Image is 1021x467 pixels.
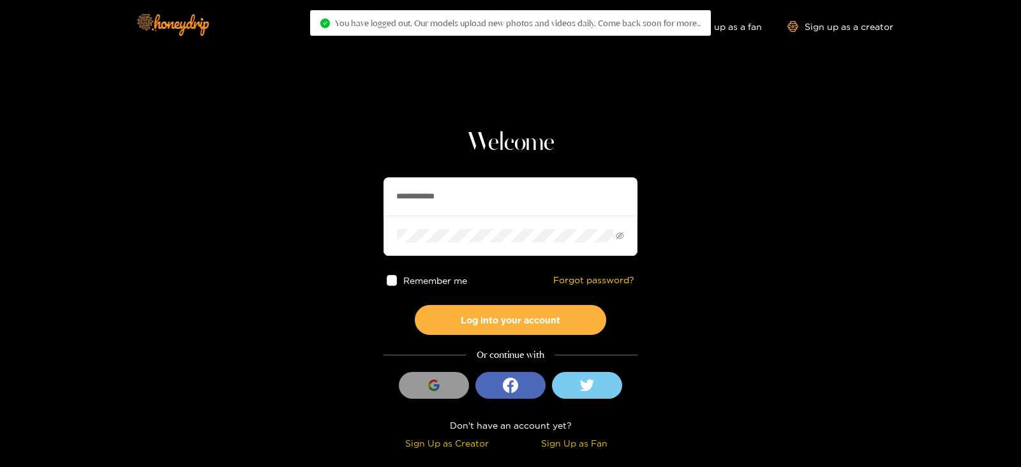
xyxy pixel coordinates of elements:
a: Sign up as a creator [787,21,893,32]
h1: Welcome [384,128,637,158]
a: Forgot password? [553,275,634,286]
span: You have logged out. Our models upload new photos and videos daily. Come back soon for more.. [335,18,701,28]
div: Don't have an account yet? [384,418,637,433]
div: Sign Up as Fan [514,436,634,450]
button: Log into your account [415,305,606,335]
div: Sign Up as Creator [387,436,507,450]
a: Sign up as a fan [674,21,762,32]
span: Remember me [404,276,468,285]
span: check-circle [320,19,330,28]
span: eye-invisible [616,232,624,240]
div: Or continue with [384,348,637,362]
